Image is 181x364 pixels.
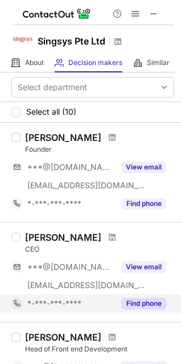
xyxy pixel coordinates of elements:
img: 24b25c3da090a393575dfdd6e97f5d83 [11,28,34,51]
div: [PERSON_NAME] [25,232,101,243]
span: ***@[DOMAIN_NAME] [27,162,114,172]
span: [EMAIL_ADDRESS][DOMAIN_NAME] [27,180,146,191]
div: Head of Front end Development [25,344,174,354]
div: [PERSON_NAME] [25,132,101,143]
img: ContactOut v5.3.10 [23,7,91,21]
div: CEO [25,244,174,254]
button: Reveal Button [121,198,166,209]
span: About [25,58,44,67]
div: Founder [25,144,174,155]
button: Reveal Button [121,261,166,273]
span: [EMAIL_ADDRESS][DOMAIN_NAME] [27,280,146,290]
span: ***@[DOMAIN_NAME] [27,262,114,272]
h1: Singsys Pte Ltd [38,34,105,48]
div: Select department [18,82,87,93]
span: Decision makers [68,58,122,67]
span: Select all (10) [26,107,76,116]
button: Reveal Button [121,298,166,309]
span: Similar [147,58,170,67]
div: [PERSON_NAME] [25,331,101,343]
button: Reveal Button [121,161,166,173]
